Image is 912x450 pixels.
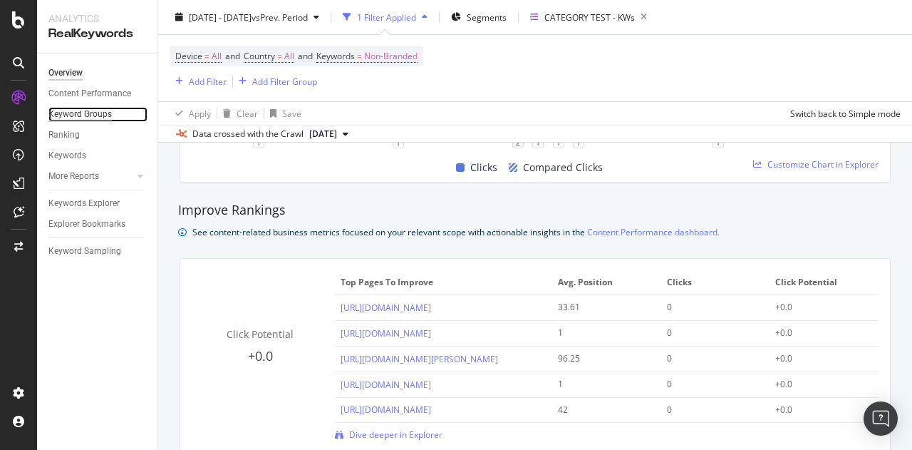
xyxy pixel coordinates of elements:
div: Open Intercom Messenger [864,402,898,436]
a: More Reports [48,169,133,184]
div: 1 Filter Applied [357,11,416,23]
button: 1 Filter Applied [337,6,433,29]
div: Clear [237,107,258,119]
button: [DATE] [304,126,354,143]
span: Clicks [470,159,497,176]
div: 33.61 [558,301,646,314]
span: Avg. Position [558,276,652,289]
span: = [277,50,282,62]
button: Add Filter [170,73,227,90]
span: Segments [467,11,507,23]
div: Keywords [48,148,86,163]
a: [URL][DOMAIN_NAME] [341,379,431,391]
div: +0.0 [775,352,863,365]
button: [DATE] - [DATE]vsPrev. Period [170,6,325,29]
div: Add Filter Group [252,75,317,87]
a: Keywords [48,148,147,163]
div: See content-related business metrics focused on your relevant scope with actionable insights in the [192,225,720,240]
a: Customize Chart in Explorer [753,158,879,170]
span: All [284,46,294,66]
span: Keywords [316,50,355,62]
div: Keyword Groups [48,107,112,122]
div: 96.25 [558,352,646,365]
span: Click Potential [775,276,869,289]
div: 42 [558,404,646,416]
span: Customize Chart in Explorer [767,158,879,170]
button: Segments [445,6,512,29]
div: info banner [178,225,892,240]
button: Save [264,102,301,125]
a: Keywords Explorer [48,196,147,211]
a: Content Performance dashboard. [587,225,720,240]
div: 1 [558,327,646,339]
span: and [225,50,240,62]
span: and [298,50,313,62]
div: Improve Rankings [178,201,892,220]
button: CATEGORY TEST - KWs [524,6,653,29]
div: 0 [667,327,755,339]
span: = [357,50,362,62]
span: Clicks [667,276,761,289]
div: Ranking [48,128,80,143]
a: [URL][DOMAIN_NAME] [341,404,431,416]
div: 0 [667,301,755,314]
button: Clear [217,102,258,125]
a: Ranking [48,128,147,143]
div: Add Filter [189,75,227,87]
span: Click Potential [227,327,294,341]
a: Keyword Sampling [48,244,147,259]
span: = [204,50,209,62]
div: More Reports [48,169,99,184]
div: 1 [558,378,646,391]
div: Keywords Explorer [48,196,120,211]
a: Dive deeper in Explorer [335,429,442,441]
span: Country [244,50,275,62]
div: CATEGORY TEST - KWs [544,11,635,23]
div: +0.0 [775,301,863,314]
a: [URL][DOMAIN_NAME][PERSON_NAME] [341,353,498,365]
span: Non-Branded [364,46,418,66]
a: Content Performance [48,86,147,101]
a: [URL][DOMAIN_NAME] [341,327,431,339]
span: 2025 Aug. 26th [309,128,337,140]
button: Add Filter Group [233,73,317,90]
div: RealKeywords [48,26,146,42]
a: Explorer Bookmarks [48,217,147,232]
div: +0.0 [775,378,863,391]
span: vs Prev. Period [252,11,308,23]
button: Apply [170,102,211,125]
span: +0.0 [248,347,273,364]
span: Device [175,50,202,62]
span: Dive deeper in Explorer [349,429,442,441]
span: Top pages to improve [341,276,543,289]
div: 0 [667,404,755,416]
div: Analytics [48,11,146,26]
a: Keyword Groups [48,107,147,122]
div: Keyword Sampling [48,244,121,259]
div: Data crossed with the Crawl [192,128,304,140]
span: [DATE] - [DATE] [189,11,252,23]
div: Save [282,107,301,119]
button: Switch back to Simple mode [784,102,901,125]
div: +0.0 [775,404,863,416]
a: Overview [48,66,147,81]
div: Explorer Bookmarks [48,217,125,232]
div: Apply [189,107,211,119]
div: 0 [667,378,755,391]
a: [URL][DOMAIN_NAME] [341,302,431,314]
span: All [212,46,222,66]
span: Compared Clicks [523,159,603,176]
div: +0.0 [775,327,863,339]
div: Overview [48,66,83,81]
div: Switch back to Simple mode [790,107,901,119]
div: 0 [667,352,755,365]
div: Content Performance [48,86,131,101]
